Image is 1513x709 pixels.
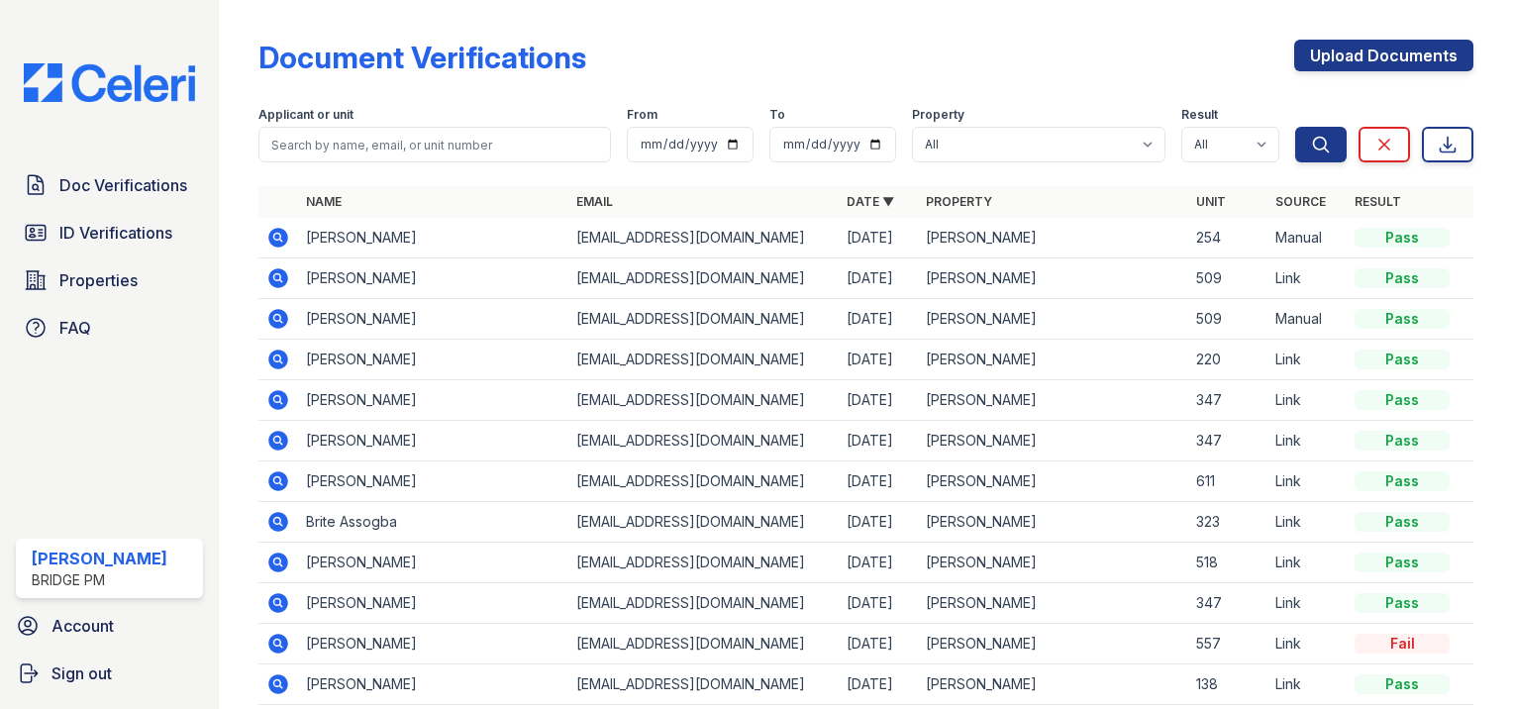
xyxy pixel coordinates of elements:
[59,173,187,197] span: Doc Verifications
[1181,107,1218,123] label: Result
[51,661,112,685] span: Sign out
[918,543,1188,583] td: [PERSON_NAME]
[59,316,91,340] span: FAQ
[1355,350,1450,369] div: Pass
[1267,583,1347,624] td: Link
[1267,502,1347,543] td: Link
[1267,258,1347,299] td: Link
[59,268,138,292] span: Properties
[1267,218,1347,258] td: Manual
[16,213,203,253] a: ID Verifications
[1355,431,1450,451] div: Pass
[1275,194,1326,209] a: Source
[32,547,167,570] div: [PERSON_NAME]
[1188,583,1267,624] td: 347
[918,218,1188,258] td: [PERSON_NAME]
[1267,340,1347,380] td: Link
[258,107,353,123] label: Applicant or unit
[568,624,839,664] td: [EMAIL_ADDRESS][DOMAIN_NAME]
[839,218,918,258] td: [DATE]
[918,258,1188,299] td: [PERSON_NAME]
[1267,461,1347,502] td: Link
[1355,268,1450,288] div: Pass
[568,421,839,461] td: [EMAIL_ADDRESS][DOMAIN_NAME]
[839,299,918,340] td: [DATE]
[627,107,657,123] label: From
[1355,553,1450,572] div: Pass
[1267,380,1347,421] td: Link
[8,606,211,646] a: Account
[1267,543,1347,583] td: Link
[1355,309,1450,329] div: Pass
[839,583,918,624] td: [DATE]
[1267,624,1347,664] td: Link
[839,624,918,664] td: [DATE]
[839,461,918,502] td: [DATE]
[306,194,342,209] a: Name
[1355,674,1450,694] div: Pass
[1355,471,1450,491] div: Pass
[568,461,839,502] td: [EMAIL_ADDRESS][DOMAIN_NAME]
[59,221,172,245] span: ID Verifications
[298,664,568,705] td: [PERSON_NAME]
[568,380,839,421] td: [EMAIL_ADDRESS][DOMAIN_NAME]
[839,380,918,421] td: [DATE]
[912,107,964,123] label: Property
[16,165,203,205] a: Doc Verifications
[568,218,839,258] td: [EMAIL_ADDRESS][DOMAIN_NAME]
[568,583,839,624] td: [EMAIL_ADDRESS][DOMAIN_NAME]
[1267,664,1347,705] td: Link
[1188,461,1267,502] td: 611
[298,502,568,543] td: Brite Assogba
[926,194,992,209] a: Property
[568,340,839,380] td: [EMAIL_ADDRESS][DOMAIN_NAME]
[568,664,839,705] td: [EMAIL_ADDRESS][DOMAIN_NAME]
[1294,40,1473,71] a: Upload Documents
[918,502,1188,543] td: [PERSON_NAME]
[32,570,167,590] div: Bridge PM
[1355,194,1401,209] a: Result
[1267,421,1347,461] td: Link
[1188,340,1267,380] td: 220
[918,380,1188,421] td: [PERSON_NAME]
[16,308,203,348] a: FAQ
[1355,634,1450,654] div: Fail
[298,258,568,299] td: [PERSON_NAME]
[839,502,918,543] td: [DATE]
[258,40,586,75] div: Document Verifications
[918,421,1188,461] td: [PERSON_NAME]
[769,107,785,123] label: To
[568,258,839,299] td: [EMAIL_ADDRESS][DOMAIN_NAME]
[298,218,568,258] td: [PERSON_NAME]
[847,194,894,209] a: Date ▼
[576,194,613,209] a: Email
[1188,258,1267,299] td: 509
[8,654,211,693] button: Sign out
[1188,421,1267,461] td: 347
[918,624,1188,664] td: [PERSON_NAME]
[1188,218,1267,258] td: 254
[918,461,1188,502] td: [PERSON_NAME]
[298,299,568,340] td: [PERSON_NAME]
[839,258,918,299] td: [DATE]
[1188,380,1267,421] td: 347
[1188,624,1267,664] td: 557
[258,127,611,162] input: Search by name, email, or unit number
[298,421,568,461] td: [PERSON_NAME]
[1188,664,1267,705] td: 138
[1355,593,1450,613] div: Pass
[918,583,1188,624] td: [PERSON_NAME]
[839,664,918,705] td: [DATE]
[839,340,918,380] td: [DATE]
[298,380,568,421] td: [PERSON_NAME]
[298,624,568,664] td: [PERSON_NAME]
[51,614,114,638] span: Account
[1196,194,1226,209] a: Unit
[1188,299,1267,340] td: 509
[1355,512,1450,532] div: Pass
[16,260,203,300] a: Properties
[918,664,1188,705] td: [PERSON_NAME]
[1188,502,1267,543] td: 323
[1267,299,1347,340] td: Manual
[1188,543,1267,583] td: 518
